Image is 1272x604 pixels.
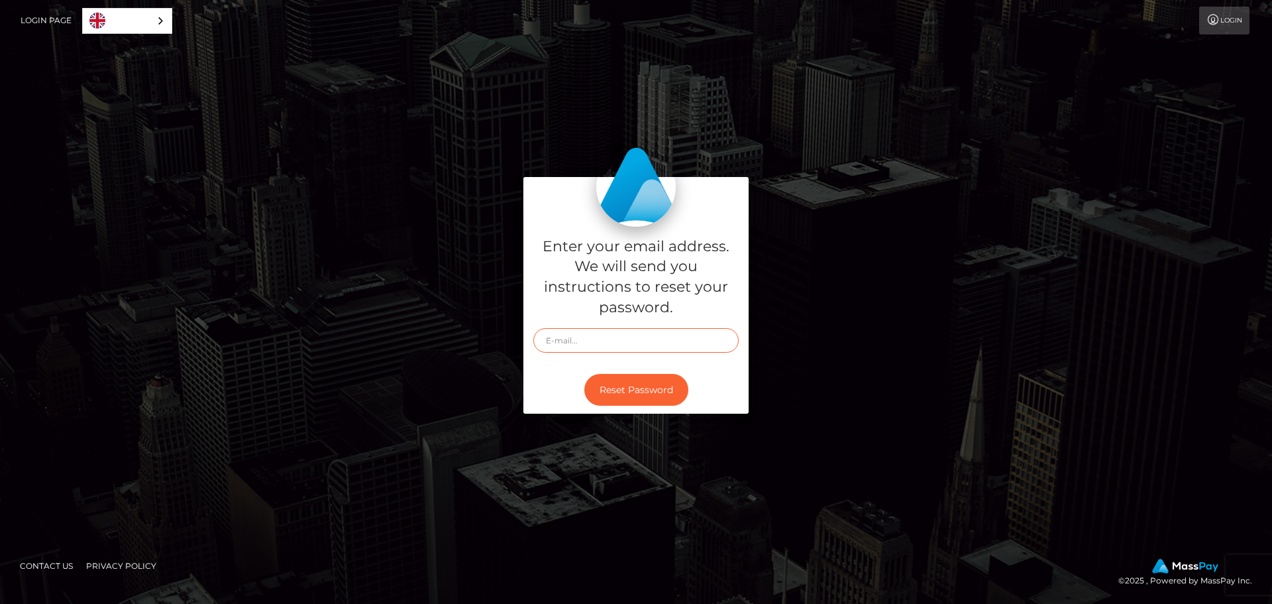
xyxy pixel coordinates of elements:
img: MassPay Login [596,147,676,227]
a: Login [1199,7,1249,34]
button: Reset Password [584,374,688,406]
a: Privacy Policy [81,556,162,576]
input: E-mail... [533,328,739,353]
div: © 2025 , Powered by MassPay Inc. [1118,559,1262,588]
div: Language [82,8,172,34]
a: Contact Us [15,556,78,576]
a: Login Page [21,7,72,34]
img: MassPay [1152,559,1218,574]
aside: Language selected: English [82,8,172,34]
a: English [83,9,172,33]
h5: Enter your email address. We will send you instructions to reset your password. [533,237,739,318]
